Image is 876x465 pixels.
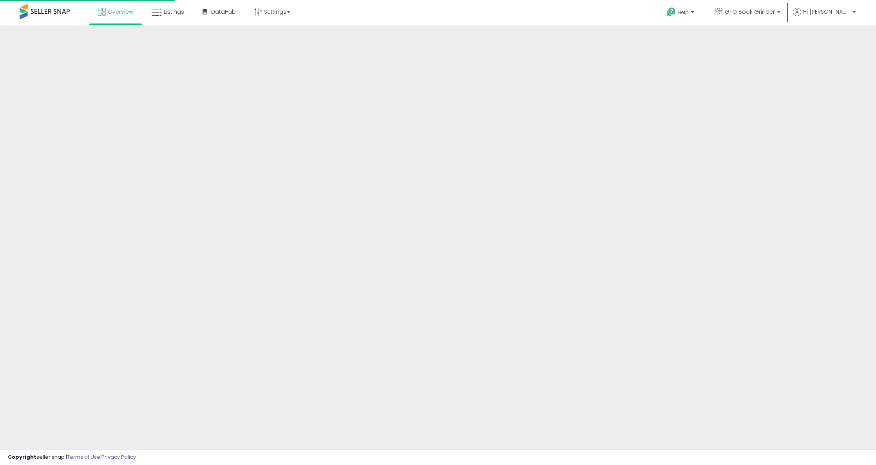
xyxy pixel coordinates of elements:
[725,8,775,16] span: GTO Book Grinder
[793,8,856,25] a: Hi [PERSON_NAME]
[661,1,702,25] a: Help
[108,8,133,16] span: Overview
[164,8,184,16] span: Listings
[666,7,676,17] i: Get Help
[211,8,236,16] span: DataHub
[678,9,689,16] span: Help
[803,8,850,16] span: Hi [PERSON_NAME]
